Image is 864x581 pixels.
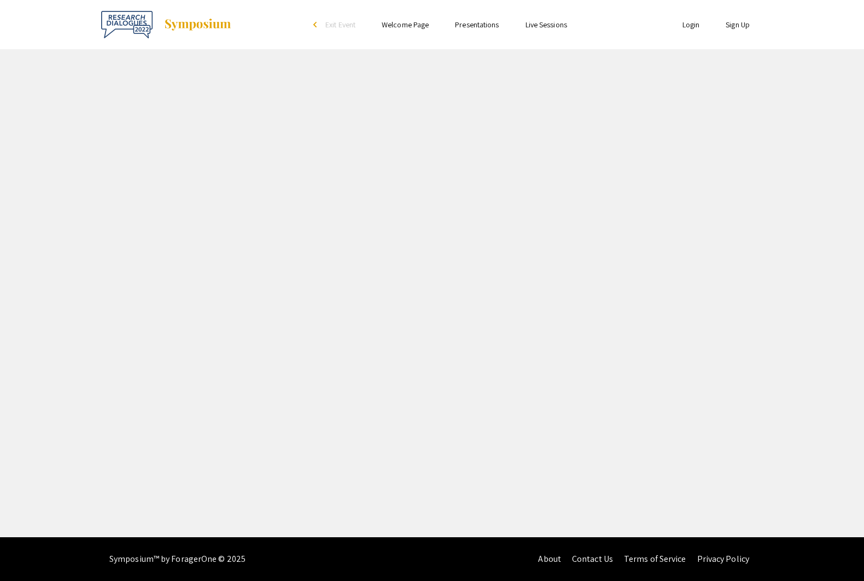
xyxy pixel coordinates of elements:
[526,20,567,30] a: Live Sessions
[164,18,232,31] img: Symposium by ForagerOne
[101,11,232,38] a: UTC ReSEARCH Dialogues 2022
[624,553,686,565] a: Terms of Service
[682,20,700,30] a: Login
[325,20,355,30] span: Exit Event
[726,20,750,30] a: Sign Up
[572,553,613,565] a: Contact Us
[313,21,320,28] div: arrow_back_ios
[101,11,153,38] img: UTC ReSEARCH Dialogues 2022
[818,532,856,573] iframe: Chat
[455,20,499,30] a: Presentations
[382,20,429,30] a: Welcome Page
[697,553,749,565] a: Privacy Policy
[538,553,561,565] a: About
[109,537,246,581] div: Symposium™ by ForagerOne © 2025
